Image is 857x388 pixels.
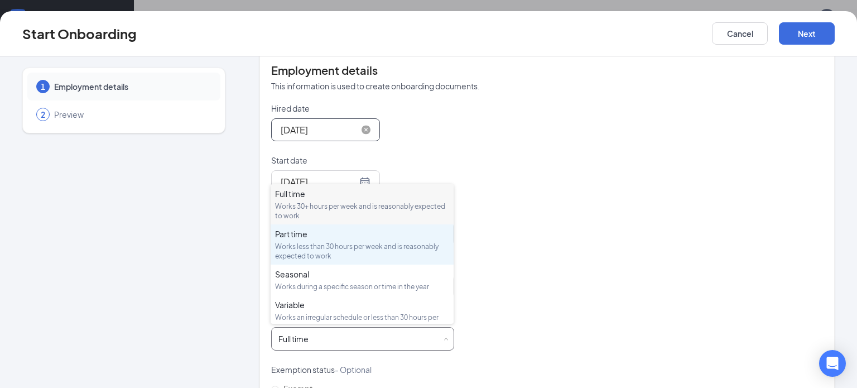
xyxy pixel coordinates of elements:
span: 2 [41,109,45,120]
button: Cancel [712,22,768,45]
h4: Employment details [271,63,823,78]
button: Next [779,22,835,45]
div: Works 30+ hours per week and is reasonably expected to work [275,202,449,221]
span: Employment details [54,81,209,92]
p: Exemption status [271,364,454,375]
span: close-circle [362,126,370,135]
div: Works less than 30 hours per week and is reasonably expected to work [275,242,449,261]
div: Works during a specific season or time in the year [275,282,449,291]
span: 1 [41,81,45,92]
div: Full time [275,188,449,199]
p: Start date [271,155,454,166]
span: close-circle [357,123,370,137]
div: Variable [275,299,449,310]
input: Sep 15, 2025 [281,175,357,189]
div: Full time [278,333,309,344]
p: This information is used to create onboarding documents. [271,80,823,92]
div: Works an irregular schedule or less than 30 hours per week [275,313,449,332]
p: Hired date [271,103,454,114]
input: Sep 15, 2025 [281,123,357,137]
span: Preview [54,109,209,120]
h3: Start Onboarding [22,24,137,43]
div: [object Object] [278,333,316,344]
div: Open Intercom Messenger [819,350,846,377]
div: Part time [275,228,449,239]
div: Seasonal [275,269,449,280]
span: - Optional [335,365,372,375]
